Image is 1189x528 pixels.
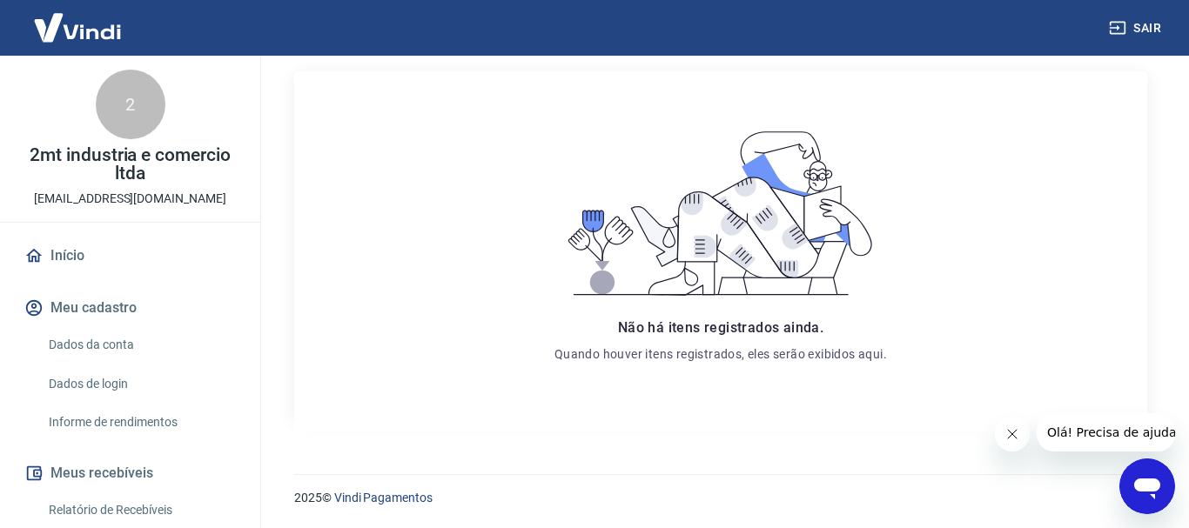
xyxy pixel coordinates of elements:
p: [EMAIL_ADDRESS][DOMAIN_NAME] [34,190,226,208]
a: Informe de rendimentos [42,404,239,440]
iframe: Botão para abrir a janela de mensagens [1119,458,1175,514]
a: Dados da conta [42,327,239,363]
a: Vindi Pagamentos [334,491,433,505]
img: Vindi [21,1,134,54]
button: Meu cadastro [21,289,239,327]
button: Sair [1105,12,1168,44]
p: Quando houver itens registrados, eles serão exibidos aqui. [554,345,887,363]
div: 2 [96,70,165,139]
p: 2mt industria e comercio ltda [14,146,246,183]
a: Dados de login [42,366,239,402]
iframe: Fechar mensagem [995,417,1030,451]
p: 2025 © [294,489,1147,507]
button: Meus recebíveis [21,454,239,492]
a: Início [21,237,239,275]
iframe: Mensagem da empresa [1037,413,1175,451]
a: Relatório de Recebíveis [42,492,239,528]
span: Não há itens registrados ainda. [618,319,823,336]
span: Olá! Precisa de ajuda? [10,12,146,26]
